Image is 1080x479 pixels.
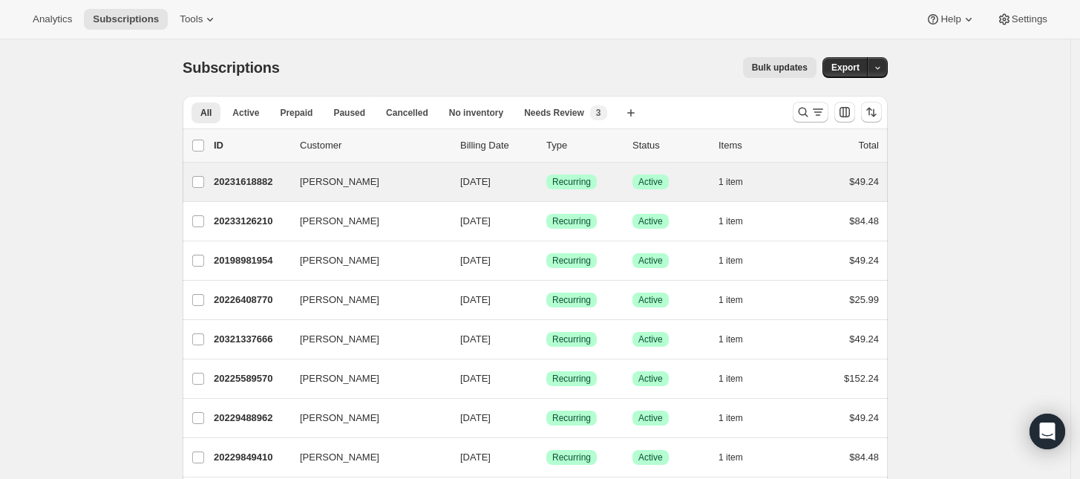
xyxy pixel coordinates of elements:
[460,176,491,187] span: [DATE]
[200,107,212,119] span: All
[719,211,759,232] button: 1 item
[300,332,379,347] span: [PERSON_NAME]
[214,408,879,429] div: 20229488962[PERSON_NAME][DATE]SuccessRecurringSuccessActive1 item$49.24
[917,9,984,30] button: Help
[214,332,288,347] p: 20321337666
[596,107,601,119] span: 3
[460,373,491,384] span: [DATE]
[719,290,759,310] button: 1 item
[171,9,226,30] button: Tools
[214,290,879,310] div: 20226408770[PERSON_NAME][DATE]SuccessRecurringSuccessActive1 item$25.99
[849,176,879,187] span: $49.24
[752,62,808,74] span: Bulk updates
[460,412,491,423] span: [DATE]
[546,138,621,153] div: Type
[300,371,379,386] span: [PERSON_NAME]
[719,176,743,188] span: 1 item
[214,371,288,386] p: 20225589570
[719,138,793,153] div: Items
[214,329,879,350] div: 20321337666[PERSON_NAME][DATE]SuccessRecurringSuccessActive1 item$49.24
[214,368,879,389] div: 20225589570[PERSON_NAME][DATE]SuccessRecurringSuccessActive1 item$152.24
[214,253,288,268] p: 20198981954
[849,215,879,227] span: $84.48
[552,452,591,463] span: Recurring
[552,215,591,227] span: Recurring
[552,333,591,345] span: Recurring
[638,176,663,188] span: Active
[861,102,882,123] button: Sort the results
[300,138,448,153] p: Customer
[183,59,280,76] span: Subscriptions
[280,107,312,119] span: Prepaid
[460,294,491,305] span: [DATE]
[1012,13,1047,25] span: Settings
[849,333,879,345] span: $49.24
[719,412,743,424] span: 1 item
[214,450,288,465] p: 20229849410
[719,447,759,468] button: 1 item
[24,9,81,30] button: Analytics
[719,329,759,350] button: 1 item
[180,13,203,25] span: Tools
[291,367,439,391] button: [PERSON_NAME]
[844,373,879,384] span: $152.24
[849,452,879,463] span: $84.48
[638,373,663,385] span: Active
[460,255,491,266] span: [DATE]
[719,294,743,306] span: 1 item
[988,9,1056,30] button: Settings
[460,452,491,463] span: [DATE]
[232,107,259,119] span: Active
[552,373,591,385] span: Recurring
[719,215,743,227] span: 1 item
[214,214,288,229] p: 20233126210
[632,138,707,153] p: Status
[638,255,663,267] span: Active
[849,255,879,266] span: $49.24
[719,452,743,463] span: 1 item
[291,406,439,430] button: [PERSON_NAME]
[638,452,663,463] span: Active
[84,9,168,30] button: Subscriptions
[214,138,879,153] div: IDCustomerBilling DateTypeStatusItemsTotal
[291,446,439,469] button: [PERSON_NAME]
[386,107,428,119] span: Cancelled
[300,411,379,426] span: [PERSON_NAME]
[333,107,365,119] span: Paused
[552,412,591,424] span: Recurring
[524,107,584,119] span: Needs Review
[831,62,860,74] span: Export
[300,293,379,307] span: [PERSON_NAME]
[460,215,491,227] span: [DATE]
[638,333,663,345] span: Active
[214,138,288,153] p: ID
[638,215,663,227] span: Active
[460,333,491,345] span: [DATE]
[719,333,743,345] span: 1 item
[214,211,879,232] div: 20233126210[PERSON_NAME][DATE]SuccessRecurringSuccessActive1 item$84.48
[93,13,159,25] span: Subscriptions
[291,328,439,351] button: [PERSON_NAME]
[793,102,828,123] button: Search and filter results
[743,57,816,78] button: Bulk updates
[719,172,759,192] button: 1 item
[940,13,960,25] span: Help
[300,450,379,465] span: [PERSON_NAME]
[719,255,743,267] span: 1 item
[300,253,379,268] span: [PERSON_NAME]
[214,447,879,468] div: 20229849410[PERSON_NAME][DATE]SuccessRecurringSuccessActive1 item$84.48
[822,57,868,78] button: Export
[33,13,72,25] span: Analytics
[214,250,879,271] div: 20198981954[PERSON_NAME][DATE]SuccessRecurringSuccessActive1 item$49.24
[719,408,759,429] button: 1 item
[214,411,288,426] p: 20229488962
[719,373,743,385] span: 1 item
[638,294,663,306] span: Active
[619,102,643,123] button: Create new view
[719,250,759,271] button: 1 item
[214,293,288,307] p: 20226408770
[834,102,855,123] button: Customize table column order and visibility
[552,255,591,267] span: Recurring
[638,412,663,424] span: Active
[291,288,439,312] button: [PERSON_NAME]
